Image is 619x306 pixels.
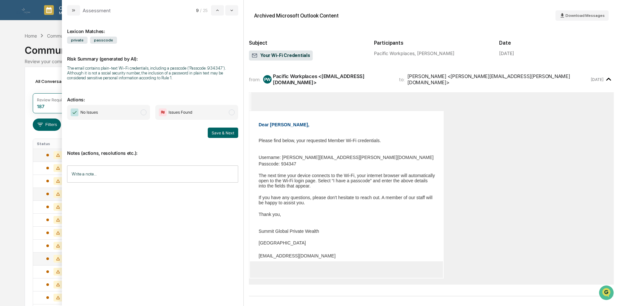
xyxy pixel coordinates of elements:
[499,51,514,56] div: [DATE]
[80,109,98,116] span: No Issues
[399,76,405,83] span: to:
[25,39,594,56] div: Communications Archive
[257,195,436,206] td: If you have any questions, please don't hesitate to reach out. A member of our staff will be happ...
[22,56,82,61] div: We're available if you need us!
[591,77,603,82] time: Monday, September 8, 2025 at 11:53:10 AM
[53,82,80,88] span: Attestations
[33,139,75,149] th: Status
[44,79,83,91] a: 🗄️Attestations
[37,97,68,102] div: Review Required
[71,108,78,116] img: Checkmark
[67,37,88,44] span: private
[159,108,167,116] img: Flag
[6,82,12,87] div: 🖐️
[33,76,82,86] div: All Conversations
[16,5,31,15] img: logo
[67,142,238,156] p: Notes (actions, resolutions etc.):
[6,14,118,24] p: How can we help?
[67,89,238,102] p: Actions:
[374,40,489,46] h2: Participants
[64,110,78,115] span: Pylon
[257,173,436,194] td: The next time your device connects to the Wi-Fi, your internet browser will automatically open to...
[598,285,616,302] iframe: Open customer support
[273,73,391,85] div: Pacific Workplaces <[EMAIL_ADDRESS][DOMAIN_NAME]>
[110,51,118,59] button: Start new chat
[33,119,61,131] button: Filters
[90,37,117,44] span: passcode
[67,66,238,80] div: The email contains plain-text Wi-Fi credentials, including a passcode ('Passcode: 934347'). Altho...
[499,40,614,46] h2: Date
[22,50,106,56] div: Start new chat
[13,82,42,88] span: Preclearance
[249,40,364,46] h2: Subject
[54,11,87,15] p: Manage Tasks
[169,109,192,116] span: Issues Found
[257,248,436,260] td: [EMAIL_ADDRESS][DOMAIN_NAME]
[6,95,12,100] div: 🔎
[555,10,609,21] button: Download Messages
[257,235,436,247] td: [GEOGRAPHIC_DATA]
[25,59,594,64] div: Review your communication records across channels
[257,138,436,154] td: Please find below, your requested Member Wi-Fi credentials.
[257,161,436,172] td: Passcode: 934347
[257,154,436,160] td: Username: [PERSON_NAME][EMAIL_ADDRESS][PERSON_NAME][DOMAIN_NAME]
[200,8,210,13] span: / 25
[257,223,436,234] td: Summit Global Private Wealth
[25,33,37,39] div: Home
[6,50,18,61] img: 1746055101610-c473b297-6a78-478c-a979-82029cc54cd1
[254,13,339,19] div: Archived Microsoft Outlook Content
[4,91,43,103] a: 🔎Data Lookup
[259,122,309,127] span: Dear [PERSON_NAME],
[374,51,489,56] div: Pacific Workplaces, [PERSON_NAME]
[13,94,41,100] span: Data Lookup
[83,7,111,14] div: Assessment
[67,21,238,34] div: Lexicon Matches:
[249,76,261,83] span: from:
[47,33,99,39] div: Communications Archive
[46,109,78,115] a: Powered byPylon
[208,128,238,138] button: Save & Next
[566,13,605,18] span: Download Messages
[4,79,44,91] a: 🖐️Preclearance
[47,82,52,87] div: 🗄️
[67,48,238,62] p: Risk Summary (generated by AI):
[37,104,44,109] div: 187
[263,75,272,84] div: PW
[257,206,436,222] td: Thank you,
[54,5,87,11] p: Calendar
[196,8,199,13] span: 9
[407,73,589,85] div: [PERSON_NAME] <[PERSON_NAME][EMAIL_ADDRESS][PERSON_NAME][DOMAIN_NAME]>
[251,52,310,59] span: Your Wi-Fi Credentials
